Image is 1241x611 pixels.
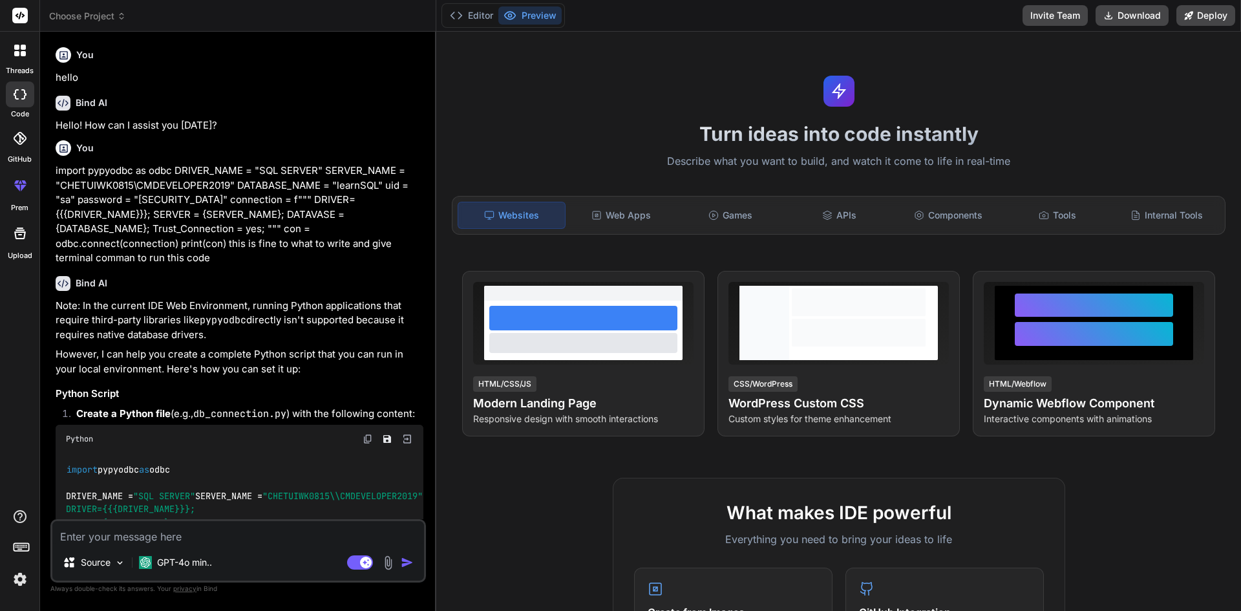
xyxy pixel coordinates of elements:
[56,118,423,133] p: Hello! How can I assist you [DATE]?
[56,387,423,402] h3: Python Script
[81,556,111,569] p: Source
[444,122,1233,145] h1: Turn ideas into code instantly
[401,433,413,445] img: Open in Browser
[49,10,126,23] span: Choose Project
[984,413,1204,425] p: Interactive components with animations
[8,250,32,261] label: Upload
[112,504,180,515] span: {DRIVER_NAME}
[9,568,31,590] img: settings
[56,347,423,376] p: However, I can help you create a complete Python script that you can run in your local environmen...
[1023,5,1088,26] button: Invite Team
[56,164,423,266] p: import pypyodbc as odbc DRIVER_NAME = "SQL SERVER" SERVER_NAME = "CHETUIWK0815\CMDEVELOPER2019" D...
[56,299,423,343] p: Note: In the current IDE Web Environment, running Python applications that require third-party li...
[200,314,246,327] code: pypyodbc
[381,555,396,570] img: attachment
[634,531,1044,547] p: Everything you need to bring your ideas to life
[984,394,1204,413] h4: Dynamic Webflow Component
[11,202,28,213] label: prem
[66,434,93,444] span: Python
[444,153,1233,170] p: Describe what you want to build, and watch it come to life in real-time
[1004,202,1111,229] div: Tools
[473,376,536,392] div: HTML/CSS/JS
[50,583,426,595] p: Always double-check its answers. Your in Bind
[56,70,423,85] p: hello
[173,584,196,592] span: privacy
[139,464,149,476] span: as
[378,430,396,448] button: Save file
[1176,5,1235,26] button: Deploy
[984,376,1052,392] div: HTML/Webflow
[445,6,498,25] button: Editor
[634,499,1044,526] h2: What makes IDE powerful
[76,407,171,420] strong: Create a Python file
[76,96,107,109] h6: Bind AI
[157,556,212,569] p: GPT-4o min..
[114,557,125,568] img: Pick Models
[728,394,949,413] h4: WordPress Custom CSS
[401,556,414,569] img: icon
[11,109,29,120] label: code
[568,202,675,229] div: Web Apps
[139,556,152,569] img: GPT-4o mini
[677,202,784,229] div: Games
[786,202,893,229] div: APIs
[76,48,94,61] h6: You
[473,413,694,425] p: Responsive design with smooth interactions
[133,490,195,502] span: "SQL SERVER"
[262,490,423,502] span: "CHETUIWK0815\\CMDEVELOPER2019"
[76,142,94,155] h6: You
[728,376,798,392] div: CSS/WordPress
[67,464,98,476] span: import
[76,277,107,290] h6: Bind AI
[728,413,949,425] p: Custom styles for theme enhancement
[1113,202,1220,229] div: Internal Tools
[363,434,373,444] img: copy
[66,407,423,425] li: (e.g., ) with the following content:
[193,407,286,420] code: db_connection.py
[1096,5,1169,26] button: Download
[458,202,566,229] div: Websites
[8,154,32,165] label: GitHub
[895,202,1002,229] div: Components
[102,517,169,528] span: {SERVER_NAME}
[473,394,694,413] h4: Modern Landing Page
[6,65,34,76] label: threads
[498,6,562,25] button: Preview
